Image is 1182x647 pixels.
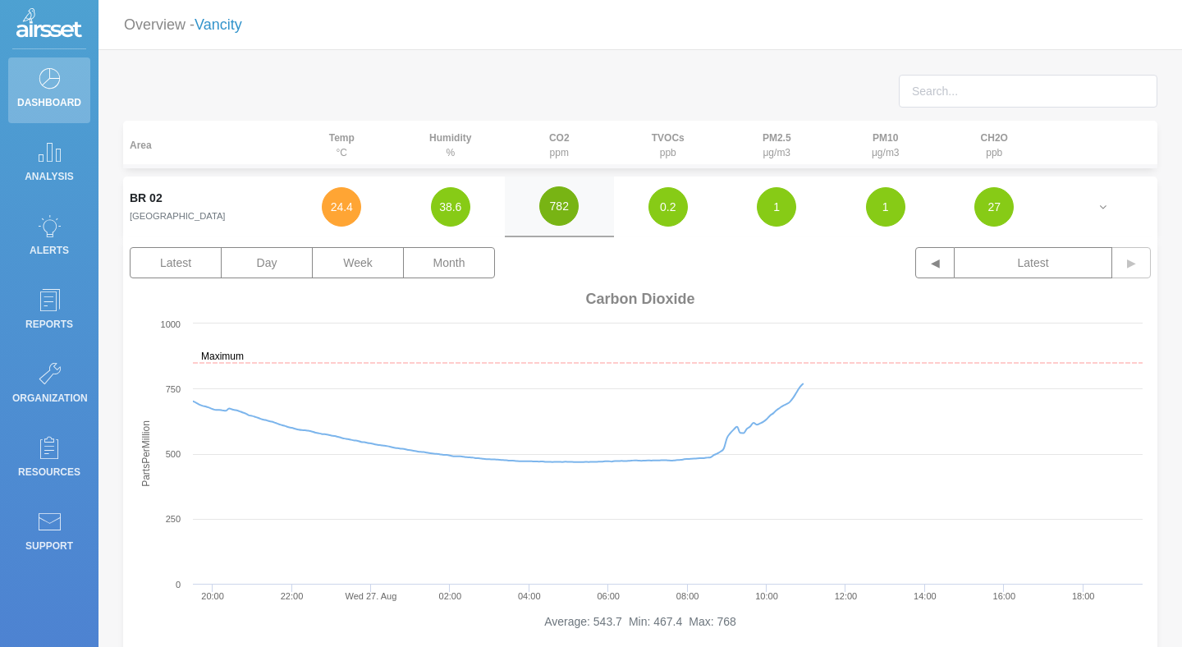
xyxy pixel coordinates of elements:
strong: PM10 [873,132,898,144]
p: Organization [12,386,86,411]
th: ppb [614,121,723,168]
p: Support [12,534,86,558]
a: Alerts [8,205,90,271]
button: 1 [866,187,905,227]
strong: CH2O [981,132,1008,144]
text: 0 [176,580,181,590]
strong: Humidity [429,132,471,144]
button: Day [221,247,313,278]
th: μg/m3 [832,121,941,168]
th: % [396,121,506,168]
p: Reports [12,312,86,337]
li: Max: 768 [689,613,736,631]
td: BR 02[GEOGRAPHIC_DATA] [123,177,287,237]
strong: TVOCs [652,132,685,144]
text: 750 [166,384,181,394]
p: Alerts [12,238,86,263]
p: Dashboard [12,90,86,115]
strong: Temp [329,132,355,144]
text: 250 [166,514,181,524]
text: 20:00 [201,591,224,601]
text: 22:00 [281,591,304,601]
a: Reports [8,279,90,345]
strong: Area [130,140,152,151]
span: Carbon Dioxide [586,291,695,308]
a: Vancity [195,16,242,33]
text: 02:00 [439,591,462,601]
button: Latest [130,247,222,278]
p: Resources [12,460,86,484]
li: Average: 543.7 [544,613,622,631]
text: 04:00 [518,591,541,601]
a: Analysis [8,131,90,197]
button: 782 [539,186,579,226]
button: 24.4 [322,187,361,227]
button: ▶ [1111,247,1151,278]
a: Organization [8,353,90,419]
button: Month [403,247,495,278]
button: ◀ [915,247,955,278]
text: 08:00 [676,591,699,601]
text: 12:00 [835,591,858,601]
li: Min: 467.4 [629,613,682,631]
th: μg/m3 [722,121,832,168]
img: Logo [16,8,82,41]
th: °C [287,121,396,168]
small: [GEOGRAPHIC_DATA] [130,211,225,221]
button: 38.6 [431,187,470,227]
button: 1 [757,187,796,227]
text: 06:00 [597,591,620,601]
text: Wed 27. Aug [346,591,397,601]
text: PartsPerMillion [140,420,152,487]
th: ppm [505,121,614,168]
button: Week [312,247,404,278]
input: Search... [899,75,1157,108]
text: 14:00 [914,591,937,601]
p: Overview - [124,10,242,40]
strong: CO2 [549,132,570,144]
a: Resources [8,427,90,493]
text: 18:00 [1072,591,1095,601]
text: 1000 [161,319,181,329]
strong: PM2.5 [763,132,791,144]
a: Support [8,501,90,567]
button: Latest [955,247,1112,278]
text: 10:00 [755,591,778,601]
text: Maximum [201,351,244,362]
button: 0.2 [648,187,688,227]
text: 500 [166,449,181,459]
a: Dashboard [8,57,90,123]
text: 16:00 [993,591,1016,601]
p: Analysis [12,164,86,189]
button: 27 [974,187,1014,227]
th: ppb [940,121,1049,168]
